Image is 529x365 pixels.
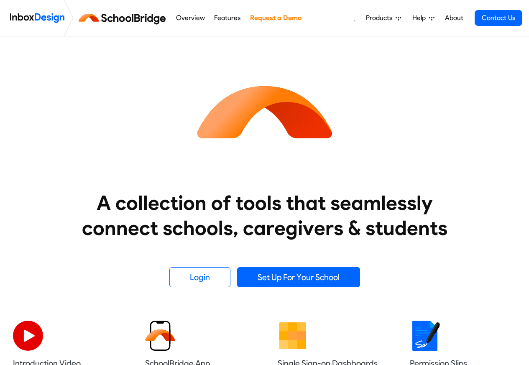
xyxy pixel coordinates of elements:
a: Login [169,267,230,287]
img: 2022_01_13_icon_grid.svg [278,321,308,351]
a: Features [212,10,243,26]
span: Products [366,13,396,23]
img: 2022_01_13_icon_sb_app.svg [145,321,175,351]
img: icon_schoolbridge.svg [189,36,340,187]
a: About [442,10,465,26]
img: schoolbridge logo [77,8,171,28]
a: Contact Us [475,10,522,26]
a: Set Up For Your School [237,267,360,287]
a: Products [363,10,404,26]
a: Request a Demo [248,10,304,26]
a: Help [409,10,438,26]
heading: A collection of tools that seamlessly connect schools, caregivers & students [66,190,463,240]
img: 2022_01_18_icon_signature.svg [410,321,440,351]
span: Help [412,13,429,23]
a: Overview [174,10,207,26]
img: 2022_07_11_icon_video_playback.svg [13,321,43,351]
